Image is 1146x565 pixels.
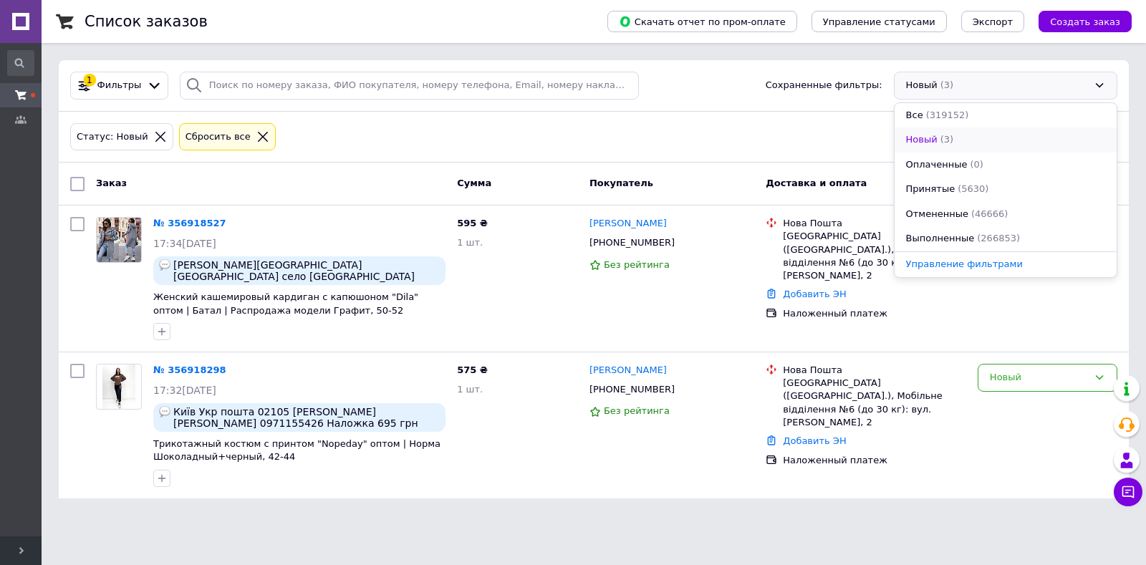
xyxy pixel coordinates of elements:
[783,217,966,230] div: Нова Пошта
[766,79,882,92] span: Сохраненные фильтры:
[173,259,440,282] span: [PERSON_NAME][GEOGRAPHIC_DATA] [GEOGRAPHIC_DATA] село [GEOGRAPHIC_DATA] індекс 34130 0969430806 Н...
[823,16,935,27] span: Управление статусами
[159,406,170,417] img: :speech_balloon:
[766,178,867,188] span: Доставка и оплата
[589,364,667,377] a: [PERSON_NAME]
[906,158,968,172] span: Оплаченные
[940,134,953,145] span: (3)
[906,259,1023,269] span: Управление фильтрами
[812,11,947,32] button: Управление статусами
[604,405,670,416] span: Без рейтинга
[457,218,488,228] span: 595 ₴
[973,16,1013,27] span: Экспорт
[906,133,938,147] span: Новый
[906,109,923,122] span: Все
[604,259,670,270] span: Без рейтинга
[96,217,142,263] a: Фото товару
[783,307,966,320] div: Наложенный платеж
[589,237,675,248] span: [PHONE_NUMBER]
[906,183,955,196] span: Принятые
[153,385,216,396] span: 17:32[DATE]
[783,230,966,282] div: [GEOGRAPHIC_DATA] ([GEOGRAPHIC_DATA].), Мобільне відділення №6 (до 30 кг): вул. [PERSON_NAME], 2
[457,384,483,395] span: 1 шт.
[183,130,254,145] div: Сбросить все
[958,183,988,194] span: (5630)
[102,364,136,409] img: Фото товару
[1039,11,1132,32] button: Создать заказ
[589,217,667,231] a: [PERSON_NAME]
[96,178,127,188] span: Заказ
[153,238,216,249] span: 17:34[DATE]
[961,11,1024,32] button: Экспорт
[977,233,1020,243] span: (266853)
[990,370,1088,385] div: Новый
[97,79,142,92] span: Фильтры
[926,110,969,120] span: (319152)
[607,11,797,32] button: Скачать отчет по пром-оплате
[153,438,440,463] a: Трикотажный костюм с принтом "Nopeday" оптом | Норма Шоколадный+черный, 42-44
[153,364,226,375] a: № 356918298
[97,218,141,262] img: Фото товару
[173,406,440,429] span: Київ Укр пошта 02105 [PERSON_NAME] [PERSON_NAME] 0971155426 Наложка 695 грн
[85,13,208,30] h1: Список заказов
[457,364,488,375] span: 575 ₴
[1024,16,1132,26] a: Создать заказ
[1050,16,1120,27] span: Создать заказ
[153,218,226,228] a: № 356918527
[96,364,142,410] a: Фото товару
[1114,478,1142,506] button: Чат с покупателем
[74,130,151,145] div: Статус: Новый
[83,74,96,87] div: 1
[619,15,786,28] span: Скачать отчет по пром-оплате
[153,291,418,316] a: Женский кашемировый кардиган с капюшоном "Dila" оптом | Батал | Распродажа модели Графит, 50-52
[589,384,675,395] span: [PHONE_NUMBER]
[180,72,639,100] input: Поиск по номеру заказа, ФИО покупателя, номеру телефона, Email, номеру накладной
[457,237,483,248] span: 1 шт.
[783,289,846,299] a: Добавить ЭН
[971,208,1008,219] span: (46666)
[906,232,975,246] span: Выполненные
[783,454,966,467] div: Наложенный платеж
[783,435,846,446] a: Добавить ЭН
[971,159,983,170] span: (0)
[159,259,170,271] img: :speech_balloon:
[589,178,653,188] span: Покупатель
[906,208,968,221] span: Отмененные
[783,377,966,429] div: [GEOGRAPHIC_DATA] ([GEOGRAPHIC_DATA].), Мобільне відділення №6 (до 30 кг): вул. [PERSON_NAME], 2
[457,178,491,188] span: Сумма
[783,364,966,377] div: Нова Пошта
